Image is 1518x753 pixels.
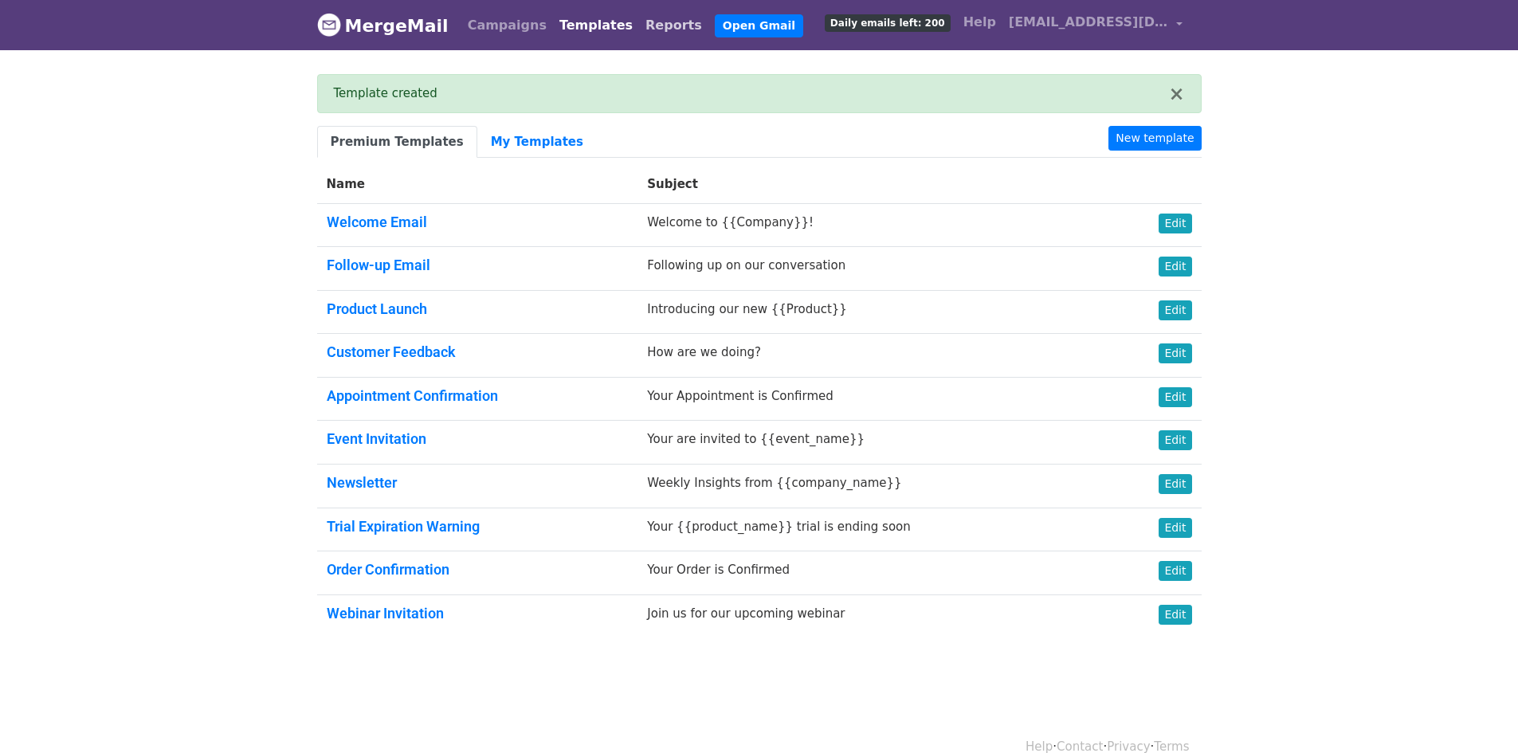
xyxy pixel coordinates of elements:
[317,126,477,159] a: Premium Templates
[327,387,498,404] a: Appointment Confirmation
[334,84,1169,103] div: Template created
[1159,300,1191,320] a: Edit
[637,334,1113,378] td: How are we doing?
[1438,677,1518,753] iframe: Chat Widget
[1159,387,1191,407] a: Edit
[1159,518,1191,538] a: Edit
[957,6,1002,38] a: Help
[637,290,1113,334] td: Introducing our new {{Product}}
[317,9,449,42] a: MergeMail
[637,203,1113,247] td: Welcome to {{Company}}!
[637,465,1113,508] td: Weekly Insights from {{company_name}}
[327,474,397,491] a: Newsletter
[1159,214,1191,233] a: Edit
[637,247,1113,291] td: Following up on our conversation
[1159,343,1191,363] a: Edit
[327,561,449,578] a: Order Confirmation
[715,14,803,37] a: Open Gmail
[553,10,639,41] a: Templates
[637,166,1113,203] th: Subject
[637,594,1113,637] td: Join us for our upcoming webinar
[327,257,430,273] a: Follow-up Email
[1159,430,1191,450] a: Edit
[327,518,480,535] a: Trial Expiration Warning
[639,10,708,41] a: Reports
[327,605,444,622] a: Webinar Invitation
[1159,605,1191,625] a: Edit
[477,126,597,159] a: My Templates
[327,214,427,230] a: Welcome Email
[818,6,957,38] a: Daily emails left: 200
[1002,6,1189,44] a: [EMAIL_ADDRESS][DOMAIN_NAME]
[461,10,553,41] a: Campaigns
[637,377,1113,421] td: Your Appointment is Confirmed
[1159,561,1191,581] a: Edit
[637,508,1113,551] td: Your {{product_name}} trial is ending soon
[1009,13,1168,32] span: [EMAIL_ADDRESS][DOMAIN_NAME]
[327,343,456,360] a: Customer Feedback
[1108,126,1201,151] a: New template
[1159,474,1191,494] a: Edit
[637,551,1113,595] td: Your Order is Confirmed
[637,421,1113,465] td: Your are invited to {{event_name}}
[1168,84,1184,104] button: ×
[327,300,427,317] a: Product Launch
[825,14,951,32] span: Daily emails left: 200
[317,166,638,203] th: Name
[1159,257,1191,276] a: Edit
[317,13,341,37] img: MergeMail logo
[327,430,426,447] a: Event Invitation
